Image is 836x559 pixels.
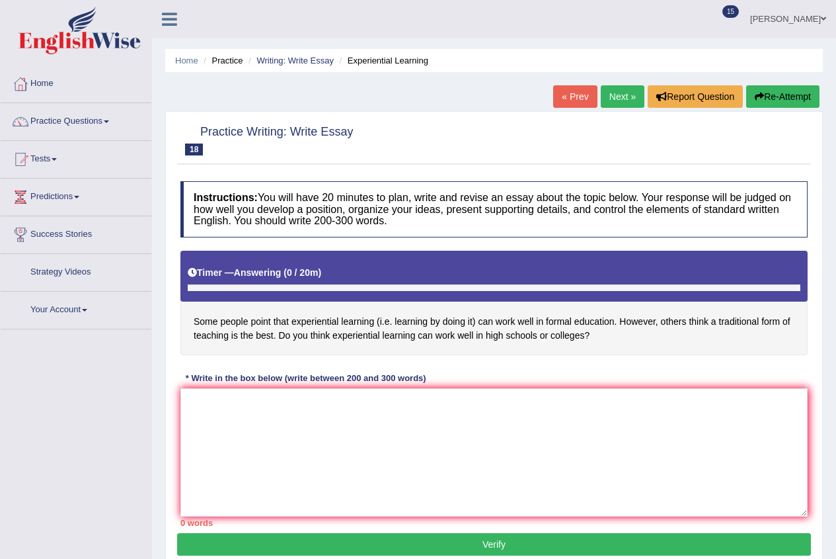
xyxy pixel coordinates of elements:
[336,54,428,67] li: Experiential Learning
[746,85,819,108] button: Re-Attempt
[1,254,151,287] a: Strategy Videos
[1,103,151,136] a: Practice Questions
[1,65,151,99] a: Home
[188,268,321,278] h5: Timer —
[553,85,597,108] a: « Prev
[1,179,151,212] a: Predictions
[318,267,321,278] b: )
[256,56,334,65] a: Writing: Write Essay
[185,144,203,155] span: 18
[180,251,808,356] h4: Some people point that experiential learning (i.e. learning by doing it) can work well in formal ...
[180,372,431,384] div: * Write in the box below (write between 200 and 300 words)
[175,56,198,65] a: Home
[234,267,282,278] b: Answering
[177,533,811,556] button: Verify
[1,141,151,174] a: Tests
[601,85,644,108] a: Next »
[180,122,353,155] h2: Practice Writing: Write Essay
[180,181,808,237] h4: You will have 20 minutes to plan, write and revise an essay about the topic below. Your response ...
[1,216,151,249] a: Success Stories
[180,517,808,529] div: 0 words
[194,192,258,203] b: Instructions:
[287,267,318,278] b: 0 / 20m
[200,54,243,67] li: Practice
[1,292,151,325] a: Your Account
[284,267,287,278] b: (
[648,85,743,108] button: Report Question
[722,5,739,18] span: 15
